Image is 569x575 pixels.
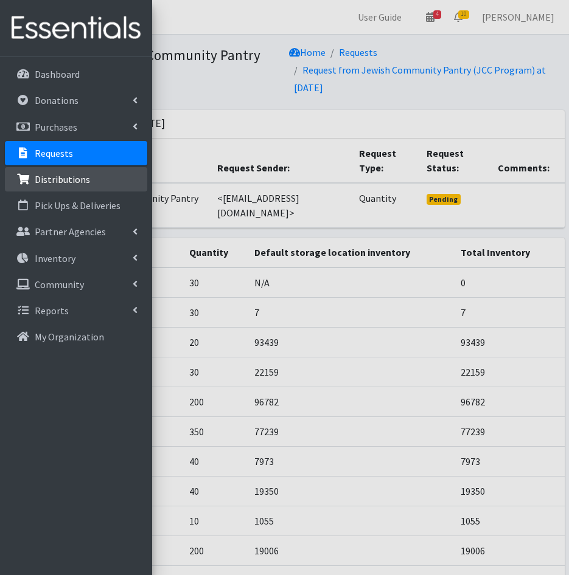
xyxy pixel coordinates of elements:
[35,147,73,159] p: Requests
[35,226,106,238] p: Partner Agencies
[35,121,77,133] p: Purchases
[5,88,147,112] a: Donations
[5,193,147,218] a: Pick Ups & Deliveries
[35,278,84,291] p: Community
[5,115,147,139] a: Purchases
[35,252,75,264] p: Inventory
[35,94,79,106] p: Donations
[5,272,147,297] a: Community
[5,325,147,349] a: My Organization
[5,246,147,270] a: Inventory
[5,141,147,165] a: Requests
[5,8,147,49] img: HumanEssentials
[35,331,104,343] p: My Organization
[5,167,147,191] a: Distributions
[35,199,120,212] p: Pick Ups & Deliveries
[5,62,147,86] a: Dashboard
[5,219,147,244] a: Partner Agencies
[35,305,69,317] p: Reports
[5,298,147,323] a: Reports
[35,68,80,80] p: Dashboard
[35,173,90,185] p: Distributions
